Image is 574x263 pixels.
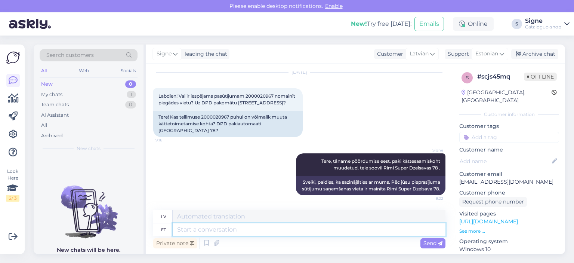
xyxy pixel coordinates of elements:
[41,132,63,140] div: Archived
[477,72,524,81] div: # scjs45mq
[415,196,443,201] span: 9:22
[77,145,101,152] span: New chats
[459,210,559,218] p: Visited pages
[459,111,559,118] div: Customer information
[6,168,19,202] div: Look Here
[512,19,522,29] div: S
[161,223,166,236] div: et
[46,51,94,59] span: Search customers
[459,189,559,197] p: Customer phone
[351,19,411,28] div: Try free [DATE]:
[511,49,558,59] div: Archive chat
[153,238,197,248] div: Private note
[6,51,20,65] img: Askly Logo
[459,218,518,225] a: [URL][DOMAIN_NAME]
[525,18,561,24] div: Signe
[374,50,403,58] div: Customer
[459,178,559,186] p: [EMAIL_ADDRESS][DOMAIN_NAME]
[466,75,469,80] span: s
[475,50,498,58] span: Estonian
[445,50,469,58] div: Support
[453,17,494,31] div: Online
[423,240,442,247] span: Send
[459,146,559,154] p: Customer name
[127,91,136,98] div: 1
[415,147,443,153] span: Signe
[125,80,136,88] div: 0
[41,91,62,98] div: My chats
[161,210,166,223] div: lv
[459,132,559,143] input: Add a tag
[459,197,527,207] div: Request phone number
[41,101,69,108] div: Team chats
[119,66,138,76] div: Socials
[525,24,561,30] div: Catalogue-shop
[41,122,47,129] div: All
[157,50,172,58] span: Signe
[41,111,69,119] div: AI Assistant
[40,66,48,76] div: All
[414,17,444,31] button: Emails
[459,238,559,245] p: Operating system
[158,93,296,105] span: Labdien! Vai ir iespējams pasūtījumam 2000020967 nomainīt piegādes vietu? Uz DPD pakomātu [STREET...
[77,66,90,76] div: Web
[459,170,559,178] p: Customer email
[410,50,429,58] span: Latvian
[57,246,120,254] p: New chats will be here.
[41,80,53,88] div: New
[296,176,445,195] div: Sveiki, paldies, ka sazinājāties ar mums. Pēc jūsu pieprasījuma sūtījumu saņemšanas vieta ir main...
[351,20,367,27] b: New!
[462,89,552,104] div: [GEOGRAPHIC_DATA], [GEOGRAPHIC_DATA]
[125,101,136,108] div: 0
[182,50,227,58] div: leading the chat
[153,111,303,137] div: Tere! Kas tellimuse 2000020967 puhul on võimalik muuta kättetoimetamise kohta? DPD pakiautomaati ...
[459,245,559,253] p: Windows 10
[155,137,183,143] span: 9:16
[323,3,345,9] span: Enable
[153,69,445,76] div: [DATE]
[6,195,19,202] div: 2 / 3
[459,122,559,130] p: Customer tags
[34,172,143,239] img: No chats
[460,157,550,165] input: Add name
[459,228,559,235] p: See more ...
[524,73,557,81] span: Offline
[321,158,441,171] span: Tere, täname pöördumise eest. paki kättesaamiskoht muudetud, teie soovil Rimi Super Dzelsavas 78 .
[525,18,570,30] a: SigneCatalogue-shop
